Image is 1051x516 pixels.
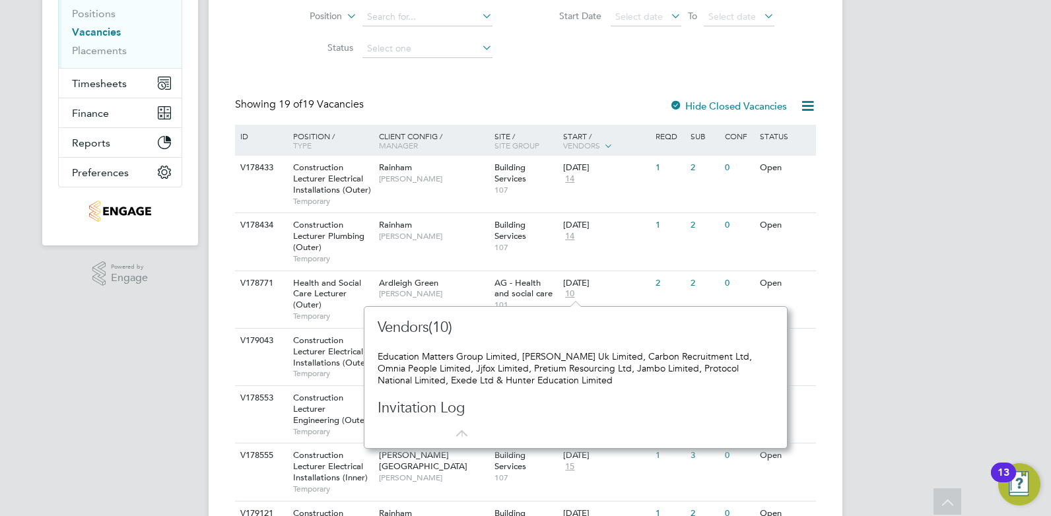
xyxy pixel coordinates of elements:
span: Temporary [293,196,372,207]
button: Reports [59,128,182,157]
span: 107 [494,242,557,253]
div: [DATE] [563,162,649,174]
div: Reqd [652,125,687,147]
a: Go to home page [58,201,182,222]
div: 1 [652,213,687,238]
span: [PERSON_NAME] [379,174,488,184]
div: Education Matters Group Limited, [PERSON_NAME] Uk Limited, Carbon Recruitment Ltd, Omnia People L... [378,350,774,387]
span: To [684,7,701,24]
span: Select date [708,11,756,22]
span: 107 [494,185,557,195]
div: V178555 [237,443,283,468]
span: Select date [615,11,663,22]
span: Construction Lecturer Electrical Installations (Inner) [293,449,368,483]
span: Health and Social Care Lecturer (Outer) [293,277,361,311]
div: [DATE] [563,278,649,289]
span: [PERSON_NAME] [379,231,488,242]
div: V178553 [237,386,283,410]
span: Type [293,140,312,150]
a: Placements [72,44,127,57]
button: Preferences [59,158,182,187]
div: Open [757,443,814,468]
span: Timesheets [72,77,127,90]
div: V179043 [237,329,283,353]
div: Position / [283,125,376,156]
div: V178434 [237,213,283,238]
span: Temporary [293,311,372,321]
span: Reports [72,137,110,149]
label: Position [266,10,342,23]
span: Construction Lecturer Engineering (Outer) [293,392,370,426]
div: 3 [687,443,722,468]
button: Finance [59,98,182,127]
div: Open [757,156,814,180]
span: Temporary [293,253,372,264]
span: 10 [563,288,576,300]
div: V178433 [237,156,283,180]
div: 13 [998,472,1009,490]
h3: Invitation Log [378,399,609,418]
div: 0 [722,213,756,238]
span: Preferences [72,166,129,179]
span: Manager [379,140,418,150]
div: Conf [722,125,756,147]
span: Temporary [293,484,372,494]
div: V178771 [237,271,283,296]
button: Timesheets [59,69,182,98]
span: Construction Lecturer Electrical Installations (Outer) [293,335,371,368]
span: 14 [563,174,576,185]
span: Building Services [494,162,526,184]
span: Construction Lecturer Plumbing (Outer) [293,219,364,253]
span: Finance [72,107,109,119]
span: 19 of [279,98,302,111]
div: Status [757,125,814,147]
span: 107 [494,472,557,483]
span: Engage [111,273,148,284]
div: 2 [652,271,687,296]
div: [DATE] [563,220,649,231]
span: Ardleigh Green [379,277,438,288]
span: Powered by [111,261,148,273]
span: Rainham [379,219,412,230]
span: Building Services [494,449,526,472]
div: ID [237,125,283,147]
a: Positions [72,7,116,20]
span: 15 [563,461,576,472]
h3: Vendors(10) [378,318,609,337]
input: Select one [362,40,492,58]
img: jjfox-logo-retina.png [89,201,151,222]
label: Status [277,42,353,53]
span: [PERSON_NAME] [379,472,488,483]
span: Construction Lecturer Electrical Installations (Outer) [293,162,371,195]
label: Hide Closed Vacancies [669,100,787,112]
button: Open Resource Center, 13 new notifications [998,463,1040,505]
div: Site / [491,125,560,156]
div: 2 [687,156,722,180]
span: [PERSON_NAME] [379,288,488,299]
div: Open [757,213,814,238]
div: 1 [652,156,687,180]
span: Building Services [494,219,526,242]
a: Powered byEngage [92,261,149,286]
span: AG - Health and social care [494,277,553,300]
span: Site Group [494,140,539,150]
div: [DATE] [563,450,649,461]
div: 0 [722,443,756,468]
span: Temporary [293,368,372,379]
div: Sub [687,125,722,147]
a: Vacancies [72,26,121,38]
span: [PERSON_NAME][GEOGRAPHIC_DATA] [379,449,467,472]
div: Client Config / [376,125,491,156]
div: 0 [722,271,756,296]
span: Temporary [293,426,372,437]
div: Showing [235,98,366,112]
div: 2 [687,213,722,238]
span: 19 Vacancies [279,98,364,111]
input: Search for... [362,8,492,26]
span: 101 [494,300,557,310]
span: Vendors [563,140,600,150]
div: 2 [687,271,722,296]
label: Start Date [525,10,601,22]
div: Open [757,271,814,296]
div: Start / [560,125,652,158]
